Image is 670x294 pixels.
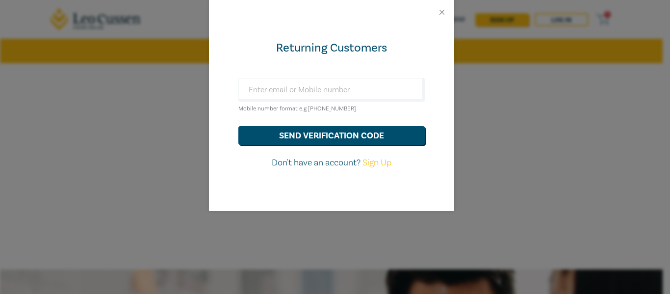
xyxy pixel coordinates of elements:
[238,78,425,102] input: Enter email or Mobile number
[238,157,425,169] p: Don't have an account?
[238,126,425,145] button: send verification code
[362,157,391,168] a: Sign Up
[238,105,356,112] small: Mobile number format e.g [PHONE_NUMBER]
[238,40,425,56] div: Returning Customers
[438,8,446,17] button: Close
